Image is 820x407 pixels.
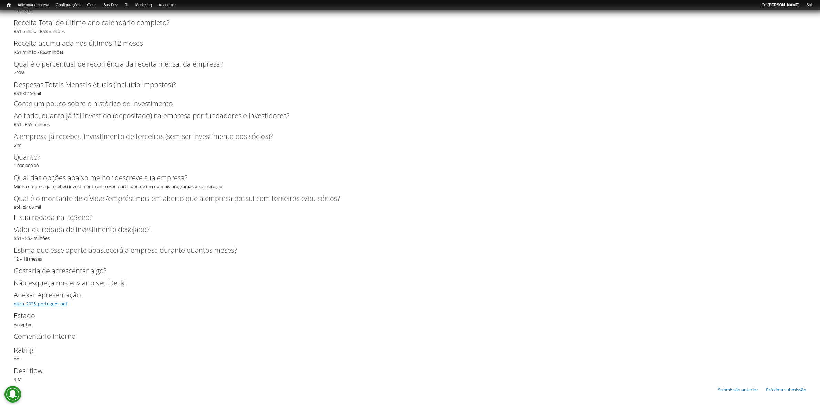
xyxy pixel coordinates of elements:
[53,2,84,9] a: Configurações
[155,2,179,9] a: Academia
[132,2,155,9] a: Marketing
[14,331,795,342] label: Comentário interno
[14,245,795,255] label: Estima que esse aporte abastecerá a empresa durante quantos meses?
[758,2,803,9] a: Olá[PERSON_NAME]
[14,173,795,183] label: Qual das opções abaixo melhor descreve sua empresa?
[768,3,799,7] strong: [PERSON_NAME]
[14,245,806,262] div: 12 – 18 meses
[14,152,795,162] label: Quanto?
[718,387,758,393] a: Submissão anterior
[14,18,806,35] div: R$1 milhão - R$3 milhões
[14,266,795,276] label: Gostaria de acrescentar algo?
[14,59,795,69] label: Qual é o percentual de recorrência da receita mensal da empresa?
[100,2,121,9] a: Bus Dev
[14,100,806,107] h2: Conte um pouco sobre o histórico de investimento
[14,131,795,142] label: A empresa já recebeu investimento de terceiros (sem ser investimento dos sócios)?
[14,279,806,286] h2: Não esqueça nos enviar o seu Deck!
[121,2,132,9] a: RI
[14,131,806,149] div: Sim
[14,173,806,190] div: Minha empresa já recebeu investimento anjo e/ou participou de um ou mais programas de aceleração
[7,2,11,7] span: Início
[14,80,795,90] label: Despesas Totais Mensais Atuais (incluido impostos)?
[14,18,795,28] label: Receita Total do último ano calendário completo?
[766,387,806,393] a: Próxima submissão
[84,2,100,9] a: Geral
[14,2,53,9] a: Adicionar empresa
[14,111,795,121] label: Ao todo, quanto já foi investido (depositado) na empresa por fundadores e investidores?
[14,38,806,55] div: R$1 milhão - R$3milhões
[14,224,806,242] div: R$1 - R$2 milhões
[14,214,806,221] h2: E sua rodada na EqSeed?
[14,311,806,328] div: Accepted
[14,311,795,321] label: Estado
[3,2,14,8] a: Início
[14,366,795,376] label: Deal flow
[14,59,806,76] div: >90%
[14,111,806,128] div: R$1 - R$5 milhões
[14,301,67,307] a: pitch_2025_portugues.pdf
[14,290,795,300] label: Anexar Apresentação
[803,2,817,9] a: Sair
[14,345,795,355] label: Rating
[14,80,806,97] div: R$100-150mil
[14,345,806,362] div: AA-
[14,224,795,235] label: Valor da rodada de investimento desejado?
[14,193,806,211] div: até R$100 mil
[14,193,795,204] label: Qual é o montante de dívidas/empréstimos em aberto que a empresa possui com terceiros e/ou sócios?
[14,366,806,383] div: SIM
[14,152,806,169] div: 1.000.000.00
[14,38,795,49] label: Receita acumulada nos últimos 12 meses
